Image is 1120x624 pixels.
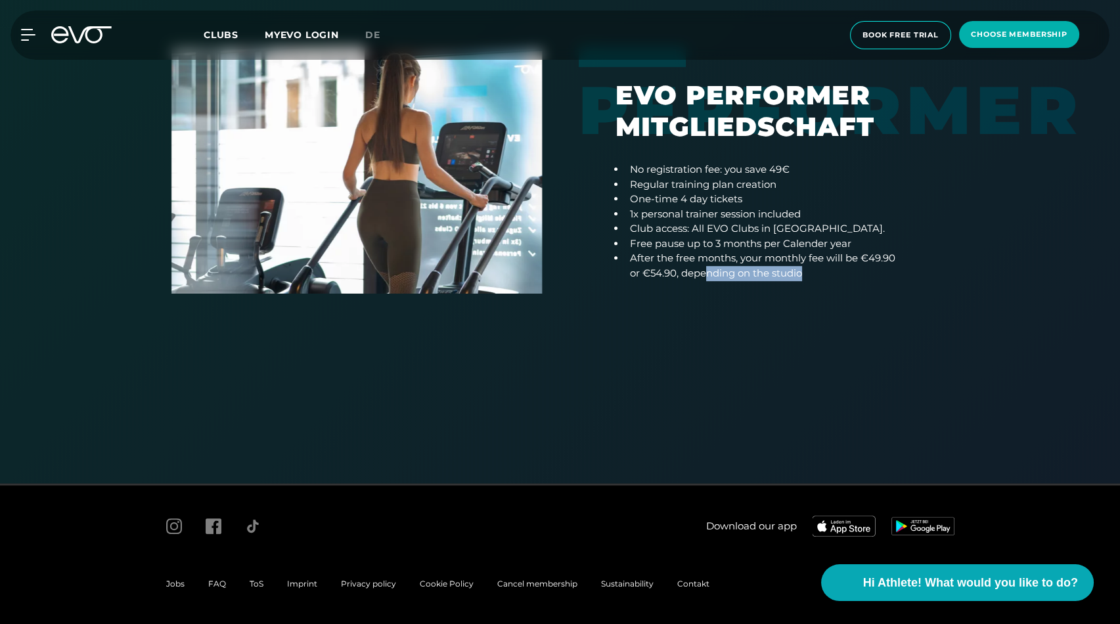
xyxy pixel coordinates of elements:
[171,47,542,294] img: EVO Performer Mitgliedschaft
[341,579,396,589] a: Privacy policy
[365,28,396,43] a: de
[846,21,955,49] a: book free trial
[625,192,905,207] li: One-time 4 day tickets
[862,30,939,41] span: book free trial
[204,29,238,41] span: Clubs
[625,221,905,236] li: Club access: All EVO Clubs in [GEOGRAPHIC_DATA].
[265,29,339,41] a: MYEVO LOGIN
[204,28,265,41] a: Clubs
[625,236,905,252] li: Free pause up to 3 months per Calender year
[813,516,876,537] img: evofitness app
[208,579,226,589] a: FAQ
[616,79,905,143] h2: EVO Performer Mitgliedschaft
[365,29,380,41] span: de
[497,579,577,589] a: Cancel membership
[625,207,905,222] li: 1x personal trainer session included
[955,21,1083,49] a: choose membership
[625,177,905,192] li: Regular training plan creation
[601,579,654,589] a: Sustainability
[625,162,905,177] li: No registration fee: you save 49€
[706,519,797,534] span: Download our app
[821,564,1094,601] button: Hi Athlete! What would you like to do?
[420,579,474,589] a: Cookie Policy
[971,29,1067,40] span: choose membership
[891,517,954,535] img: evofitness app
[287,579,317,589] a: Imprint
[625,251,905,280] li: After the free months, your monthly fee will be €49.90 or €54.90, depending on the studio
[677,579,709,589] a: Contakt
[863,574,1078,592] span: Hi Athlete! What would you like to do?
[250,579,263,589] a: ToS
[166,579,185,589] a: Jobs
